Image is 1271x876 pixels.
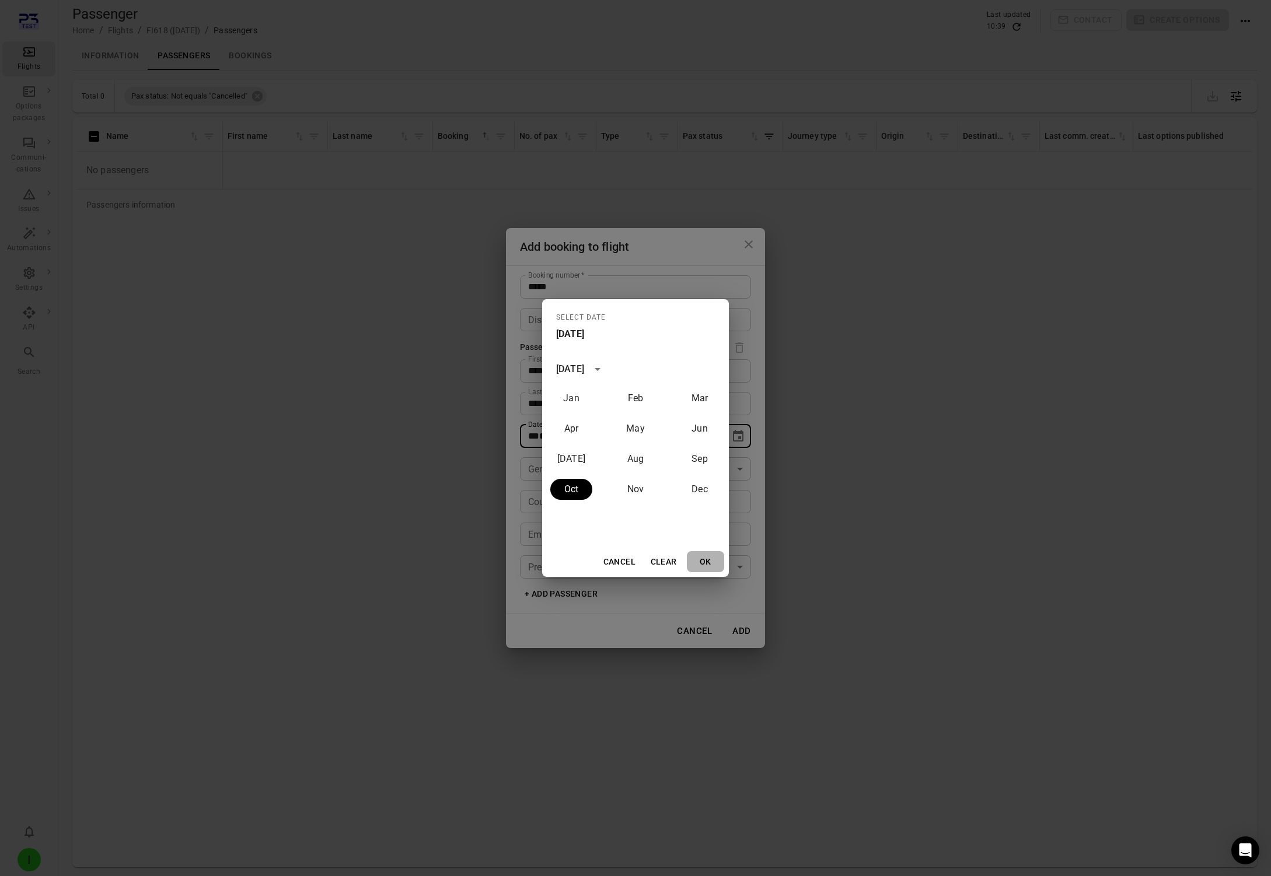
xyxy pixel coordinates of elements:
[645,551,682,573] button: Clear
[550,479,592,500] button: October
[614,388,657,409] button: February
[588,359,607,379] button: calendar view is open, switch to year view
[599,551,640,573] button: Cancel
[614,479,657,500] button: November
[679,388,721,409] button: March
[614,418,657,439] button: May
[550,418,592,439] button: April
[550,388,592,409] button: January
[556,327,584,341] h4: [DATE]
[679,418,721,439] button: June
[679,448,721,469] button: September
[614,448,657,469] button: August
[550,448,592,469] button: July
[1231,836,1259,864] div: Open Intercom Messenger
[679,479,721,500] button: December
[556,362,584,376] div: [DATE]
[556,309,606,327] span: Select date
[687,551,724,573] button: OK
